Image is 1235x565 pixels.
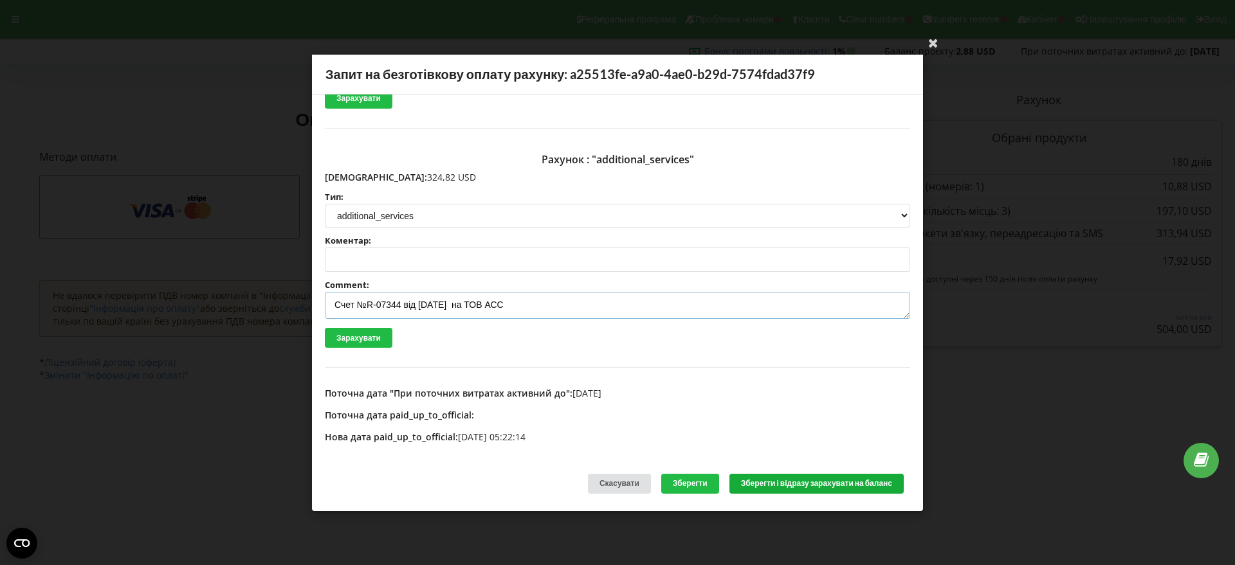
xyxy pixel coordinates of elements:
[325,431,458,443] span: Нова дата paid_up_to_official:
[325,148,910,171] div: Рахунок : "additional_services"
[588,474,651,494] div: Скасувати
[325,409,474,421] span: Поточна дата paid_up_to_official:
[325,89,392,109] button: Зарахувати
[325,193,910,201] label: Тип:
[325,281,910,289] label: Comment:
[661,474,719,494] button: Зберегти
[325,237,910,245] label: Коментар:
[6,528,37,559] button: Open CMP widget
[312,55,923,94] div: Запит на безготівкову оплату рахунку: a25513fe-a9a0-4ae0-b29d-7574fdad37f9
[325,387,910,400] p: [DATE]
[325,431,910,444] p: [DATE] 05:22:14
[729,474,904,494] button: Зберегти і відразу зарахувати на баланс
[325,328,392,348] button: Зарахувати
[325,171,427,183] span: [DEMOGRAPHIC_DATA]:
[325,387,572,399] span: Поточна дата "При поточних витратах активний до":
[325,171,910,184] p: 324,82 USD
